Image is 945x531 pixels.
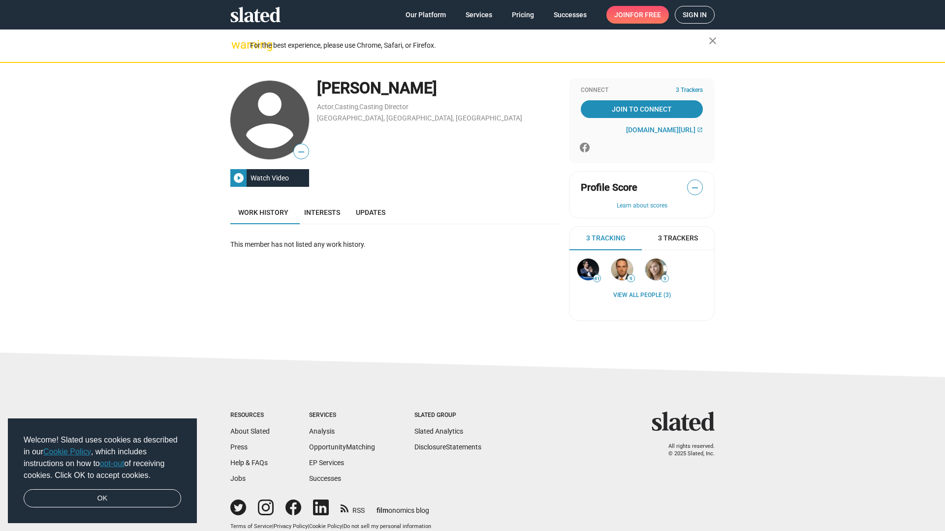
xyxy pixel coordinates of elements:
span: Work history [238,208,288,216]
a: Successes [546,6,595,24]
div: Connect [581,87,703,94]
span: , [334,105,335,110]
span: 3 Tracking [586,234,626,243]
div: Watch Video [247,169,293,187]
a: Cookie Policy [43,447,91,456]
a: Pricing [504,6,542,24]
img: Stephan Paternot [577,259,599,280]
span: film [377,506,388,514]
span: | [308,523,309,530]
div: cookieconsent [8,418,197,524]
a: View all People (3) [613,292,671,299]
span: — [688,181,702,194]
a: Sign in [675,6,715,24]
a: OpportunityMatching [309,443,375,451]
a: filmonomics blog [377,498,429,515]
a: DisclosureStatements [414,443,481,451]
a: Cookie Policy [309,523,342,530]
mat-icon: close [707,35,719,47]
div: [PERSON_NAME] [317,78,559,99]
button: Do not sell my personal information [344,523,431,531]
span: 3 Trackers [658,234,698,243]
span: for free [630,6,661,24]
span: , [358,105,359,110]
span: Join [614,6,661,24]
a: Actor [317,103,334,111]
p: All rights reserved. © 2025 Slated, Inc. [658,443,715,457]
span: 9 [628,276,634,282]
a: About Slated [230,427,270,435]
button: Learn about scores [581,202,703,210]
a: Jobs [230,474,246,482]
a: Our Platform [398,6,454,24]
a: Terms of Service [230,523,272,530]
a: Privacy Policy [274,523,308,530]
span: Services [466,6,492,24]
a: Press [230,443,248,451]
mat-icon: warning [231,39,243,51]
a: Slated Analytics [414,427,463,435]
span: | [342,523,344,530]
span: | [272,523,274,530]
a: [GEOGRAPHIC_DATA], [GEOGRAPHIC_DATA], [GEOGRAPHIC_DATA] [317,114,522,122]
a: Join To Connect [581,100,703,118]
a: dismiss cookie message [24,489,181,508]
span: 3 Trackers [676,87,703,94]
a: Updates [348,201,393,224]
a: EP Services [309,459,344,467]
mat-icon: play_circle_filled [233,172,245,184]
span: Interests [304,208,340,216]
img: Bill Frost [611,259,633,280]
span: Updates [356,208,385,216]
a: [DOMAIN_NAME][URL] [626,126,703,134]
a: Analysis [309,427,335,435]
span: Join To Connect [583,100,701,118]
a: RSS [341,500,365,515]
span: Our Platform [406,6,446,24]
div: This member has not listed any work history. [230,240,559,249]
span: Profile Score [581,181,637,194]
span: Sign in [683,6,707,23]
span: 41 [594,276,600,282]
a: Casting Director [359,103,409,111]
mat-icon: open_in_new [697,127,703,133]
span: Successes [554,6,587,24]
button: Watch Video [230,169,309,187]
a: opt-out [100,459,125,468]
a: Interests [296,201,348,224]
img: Francine Locke [645,259,667,280]
a: Work history [230,201,296,224]
a: Services [458,6,500,24]
span: [DOMAIN_NAME][URL] [626,126,695,134]
a: Casting [335,103,358,111]
div: Services [309,412,375,419]
div: Slated Group [414,412,481,419]
div: Resources [230,412,270,419]
span: Pricing [512,6,534,24]
a: Successes [309,474,341,482]
a: Joinfor free [606,6,669,24]
span: 9 [661,276,668,282]
a: Help & FAQs [230,459,268,467]
span: Welcome! Slated uses cookies as described in our , which includes instructions on how to of recei... [24,434,181,481]
span: — [294,146,309,158]
div: For the best experience, please use Chrome, Safari, or Firefox. [250,39,709,52]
